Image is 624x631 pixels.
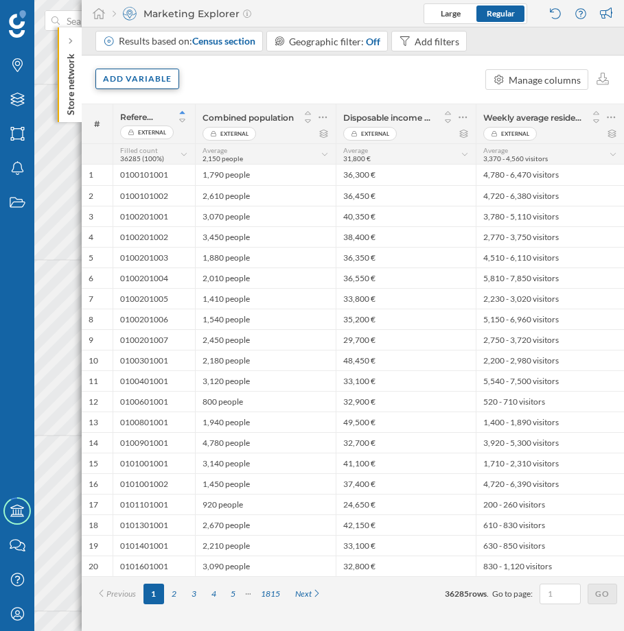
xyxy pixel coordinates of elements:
[336,329,476,350] div: 29,700 €
[336,185,476,206] div: 36,450 €
[343,146,368,154] span: Average
[476,288,624,309] div: 2,230 - 3,020 visitors
[476,165,624,185] div: 4,780 - 6,470 visitors
[113,329,195,350] div: 0100201007
[89,273,93,284] span: 6
[336,288,476,309] div: 33,800 €
[476,391,624,412] div: 520 - 710 visitors
[476,370,624,391] div: 5,540 - 7,500 visitors
[9,10,26,38] img: Geoblink Logo
[483,146,508,154] span: Average
[203,154,243,163] span: 2,150 people
[138,126,166,139] span: External
[89,417,98,428] span: 13
[336,412,476,432] div: 49,500 €
[195,494,336,514] div: 920 people
[195,185,336,206] div: 2,610 people
[336,370,476,391] div: 33,100 €
[195,350,336,370] div: 2,180 people
[89,520,98,531] span: 18
[89,479,98,490] span: 16
[89,540,98,551] span: 19
[476,350,624,370] div: 2,200 - 2,980 visitors
[336,453,476,473] div: 41,100 €
[336,267,476,288] div: 36,550 €
[120,146,158,154] span: Filled count
[195,391,336,412] div: 800 people
[476,473,624,494] div: 4,720 - 6,390 visitors
[89,376,98,387] span: 11
[113,165,195,185] div: 0100101001
[195,432,336,453] div: 4,780 people
[195,329,336,350] div: 2,450 people
[289,36,364,47] span: Geographic filter:
[476,556,624,576] div: 830 - 1,120 visitors
[113,556,195,576] div: 0101601001
[476,514,624,535] div: 610 - 830 visitors
[89,335,93,346] span: 9
[29,10,78,22] span: Soporte
[476,412,624,432] div: 1,400 - 1,890 visitors
[89,438,98,449] span: 14
[476,247,624,267] div: 4,510 - 6,110 visitors
[195,309,336,329] div: 1,540 people
[476,309,624,329] div: 5,150 - 6,960 visitors
[113,185,195,206] div: 0100101002
[195,473,336,494] div: 1,450 people
[476,432,624,453] div: 3,920 - 5,300 visitors
[441,8,461,19] span: Large
[336,556,476,576] div: 32,800 €
[89,169,93,180] span: 1
[89,314,93,325] span: 8
[487,588,489,599] span: .
[336,309,476,329] div: 35,200 €
[195,370,336,391] div: 3,120 people
[113,288,195,309] div: 0100201005
[476,206,624,226] div: 3,780 - 5,110 visitors
[415,34,459,49] div: Add filters
[469,588,487,599] span: rows
[544,587,577,601] input: 1
[113,226,195,247] div: 0100201002
[483,112,583,123] span: Weekly average residents between [DATE] and [DATE]
[113,453,195,473] div: 0101001001
[476,185,624,206] div: 4,720 - 6,380 visitors
[89,191,93,202] span: 2
[195,226,336,247] div: 3,450 people
[89,396,98,407] span: 12
[123,7,137,21] img: explorer.svg
[195,267,336,288] div: 2,010 people
[195,556,336,576] div: 3,090 people
[113,7,251,21] div: Marketing Explorer
[113,412,195,432] div: 0100801001
[195,535,336,556] div: 2,210 people
[501,127,529,141] span: External
[113,473,195,494] div: 0101001002
[343,112,435,123] span: Disposable income by household
[336,432,476,453] div: 32,700 €
[113,514,195,535] div: 0101301001
[89,252,93,263] span: 5
[113,350,195,370] div: 0100301001
[203,146,227,154] span: Average
[336,165,476,185] div: 36,300 €
[89,118,106,130] span: #
[476,535,624,556] div: 630 - 850 visitors
[476,453,624,473] div: 1,710 - 2,310 visitors
[336,226,476,247] div: 38,400 €
[487,8,515,19] span: Regular
[113,535,195,556] div: 0101401001
[113,206,195,226] div: 0100201001
[113,391,195,412] div: 0100601001
[476,329,624,350] div: 2,750 - 3,720 visitors
[195,206,336,226] div: 3,070 people
[89,458,98,469] span: 15
[113,309,195,329] div: 0100201006
[113,432,195,453] div: 0100901001
[113,267,195,288] div: 0100201004
[203,112,294,123] span: Combined population
[476,494,624,514] div: 200 - 260 visitors
[445,588,469,599] span: 36285
[195,514,336,535] div: 2,670 people
[336,535,476,556] div: 33,100 €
